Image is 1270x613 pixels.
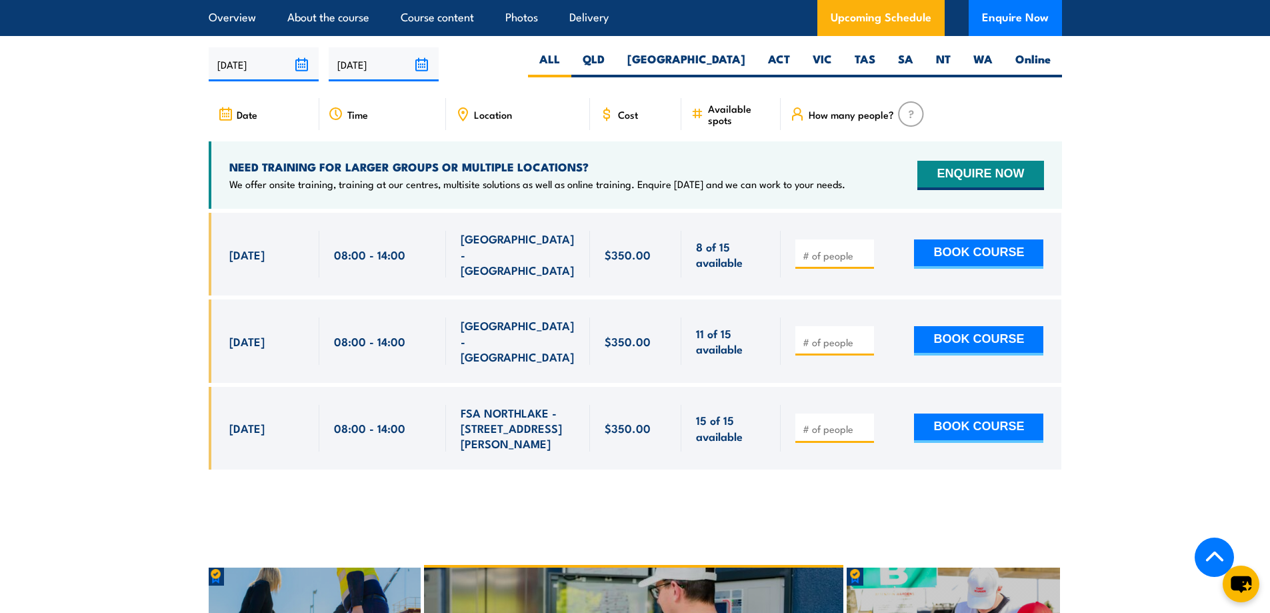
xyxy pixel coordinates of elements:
[334,247,405,262] span: 08:00 - 14:00
[914,239,1043,269] button: BOOK COURSE
[809,109,894,120] span: How many people?
[1223,566,1259,602] button: chat-button
[803,249,869,262] input: # of people
[708,103,771,125] span: Available spots
[605,420,651,436] span: $350.00
[696,326,766,357] span: 11 of 15 available
[801,51,843,77] label: VIC
[618,109,638,120] span: Cost
[887,51,925,77] label: SA
[696,412,766,444] span: 15 of 15 available
[237,109,257,120] span: Date
[461,405,575,452] span: FSA NORTHLAKE - [STREET_ADDRESS][PERSON_NAME]
[962,51,1004,77] label: WA
[803,422,869,436] input: # of people
[334,420,405,436] span: 08:00 - 14:00
[1004,51,1062,77] label: Online
[474,109,512,120] span: Location
[229,334,265,349] span: [DATE]
[843,51,887,77] label: TAS
[229,247,265,262] span: [DATE]
[209,47,319,81] input: From date
[803,336,869,349] input: # of people
[461,318,575,364] span: [GEOGRAPHIC_DATA] - [GEOGRAPHIC_DATA]
[925,51,962,77] label: NT
[229,159,845,174] h4: NEED TRAINING FOR LARGER GROUPS OR MULTIPLE LOCATIONS?
[696,239,766,270] span: 8 of 15 available
[461,231,575,277] span: [GEOGRAPHIC_DATA] - [GEOGRAPHIC_DATA]
[347,109,368,120] span: Time
[616,51,757,77] label: [GEOGRAPHIC_DATA]
[914,414,1043,443] button: BOOK COURSE
[605,247,651,262] span: $350.00
[914,326,1043,356] button: BOOK COURSE
[757,51,801,77] label: ACT
[917,161,1043,190] button: ENQUIRE NOW
[229,177,845,191] p: We offer onsite training, training at our centres, multisite solutions as well as online training...
[605,334,651,349] span: $350.00
[229,420,265,436] span: [DATE]
[571,51,616,77] label: QLD
[528,51,571,77] label: ALL
[329,47,439,81] input: To date
[334,334,405,349] span: 08:00 - 14:00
